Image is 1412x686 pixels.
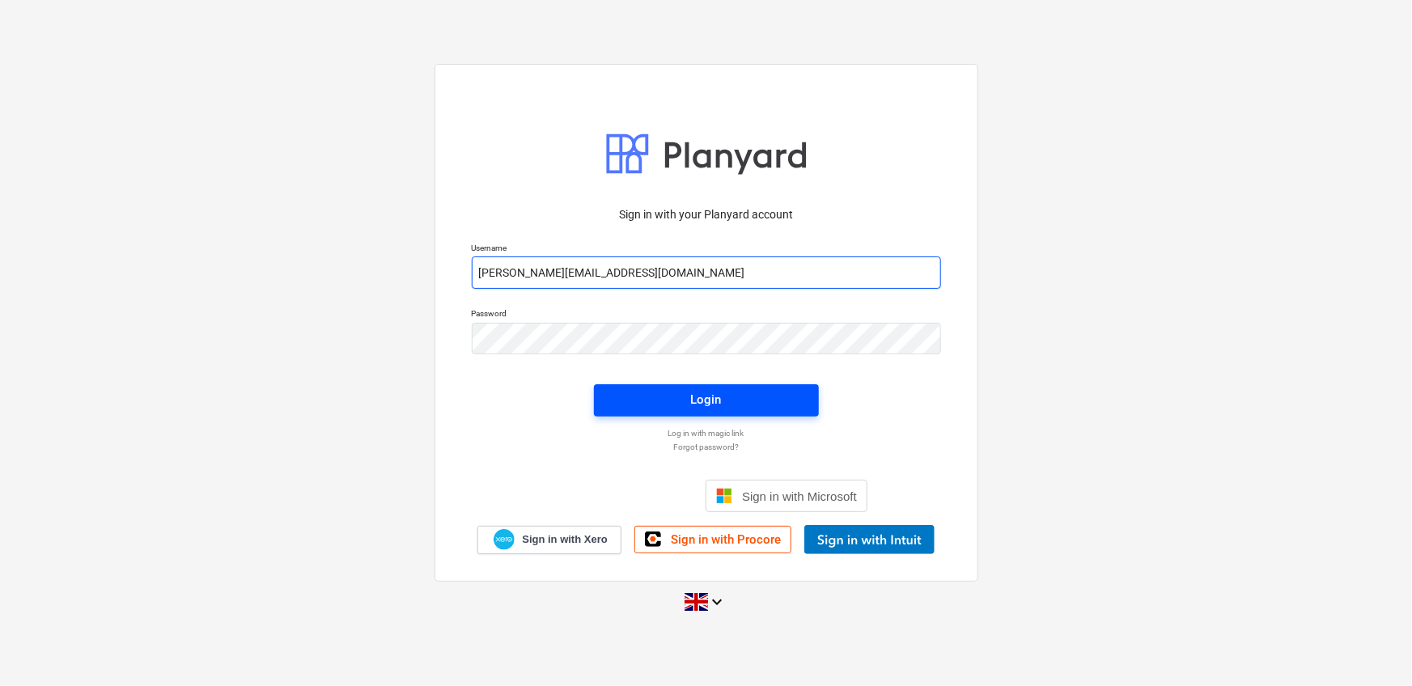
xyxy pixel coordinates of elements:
[536,478,701,514] iframe: Sign in with Google Button
[494,529,515,551] img: Xero logo
[472,243,941,256] p: Username
[594,384,819,417] button: Login
[1331,608,1412,686] iframe: Chat Widget
[634,526,791,553] a: Sign in with Procore
[671,532,781,547] span: Sign in with Procore
[522,532,607,547] span: Sign in with Xero
[464,442,949,452] a: Forgot password?
[477,526,621,554] a: Sign in with Xero
[716,488,732,504] img: Microsoft logo
[472,206,941,223] p: Sign in with your Planyard account
[742,489,857,503] span: Sign in with Microsoft
[691,389,722,410] div: Login
[464,428,949,438] a: Log in with magic link
[472,308,941,322] p: Password
[708,592,727,612] i: keyboard_arrow_down
[472,256,941,289] input: Username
